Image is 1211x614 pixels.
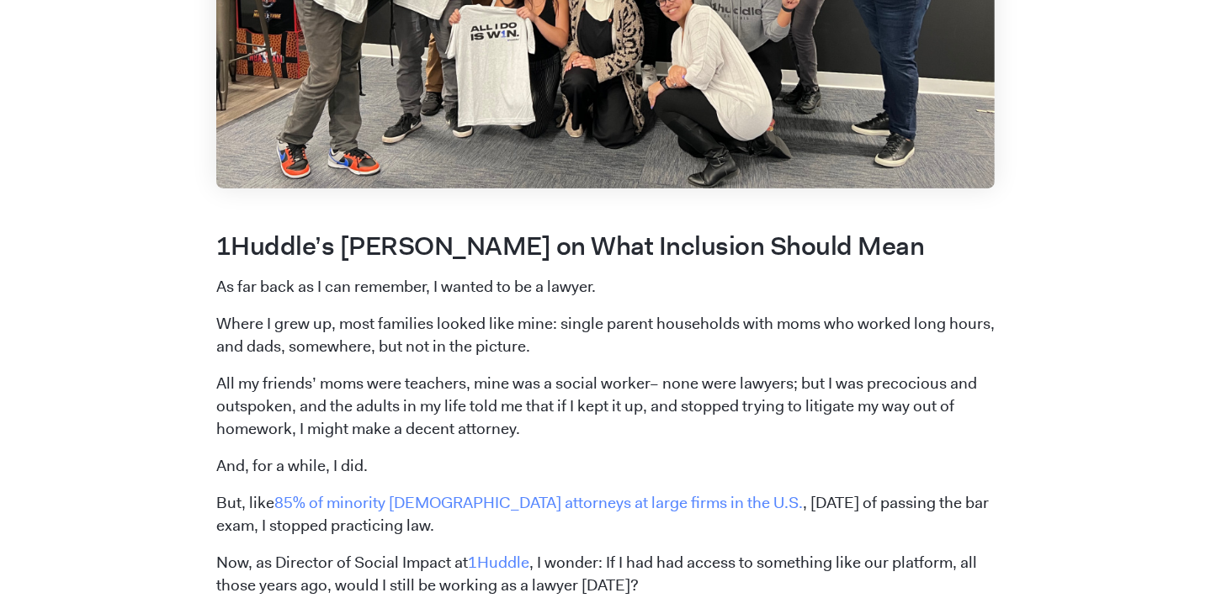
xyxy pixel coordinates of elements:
p: And, for a while, I did. [216,455,995,478]
p: All my friends’ moms were teachers, mine was a social worker– none were lawyers; but I was precoc... [216,373,995,441]
p: Now, as Director of Social Impact at , I wonder: If I had had access to something like our platfo... [216,552,995,597]
p: Where I grew up, most families looked like mine: single parent households with moms who worked lo... [216,313,995,358]
h2: 1Huddle’s [PERSON_NAME] on What Inclusion Should Mean [216,229,995,264]
a: 85% of minority [DEMOGRAPHIC_DATA] attorneys at large firms in the U.S. [274,492,803,513]
p: As far back as I can remember, I wanted to be a lawyer. [216,276,995,299]
a: 1Huddle [468,552,529,573]
p: But, like , [DATE] of passing the bar exam, I stopped practicing law. [216,492,995,537]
